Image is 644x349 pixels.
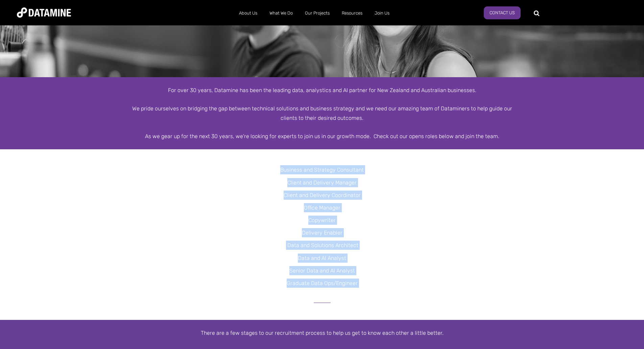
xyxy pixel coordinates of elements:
p: There are a few stages to our recruitment process to help us get to know each other a little better. [129,328,515,337]
a: Client and Delivery Manager [287,179,357,186]
a: Copywriter [308,217,336,223]
a: Delivery Enabler [302,230,342,236]
a: Join Us [368,4,396,22]
a: Our Projects [299,4,336,22]
a: Data and AI Analyst [298,255,346,261]
a: Client and Delivery Coordinator [284,192,361,198]
div: As we gear up for the next 30 years, we're looking for experts to join us in our growth mode. Che... [129,132,515,141]
a: Data and Solutions Architect [287,242,358,248]
a: Business and Strategy Consultant [280,167,364,173]
div: We pride ourselves on bridging the gap between technical solutions and business strategy and we n... [129,104,515,122]
div: For over 30 years, Datamine has been the leading data, analystics and AI partner for New Zealand ... [129,86,515,95]
a: About Us [233,4,263,22]
img: Datamine [17,7,71,18]
a: Graduate Data Ops/Engineer [287,280,358,286]
a: Office Manager [304,204,340,211]
a: Contact Us [484,6,521,19]
a: Resources [336,4,368,22]
a: Senior Data and AI Analyst [289,267,355,274]
a: What We Do [263,4,299,22]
